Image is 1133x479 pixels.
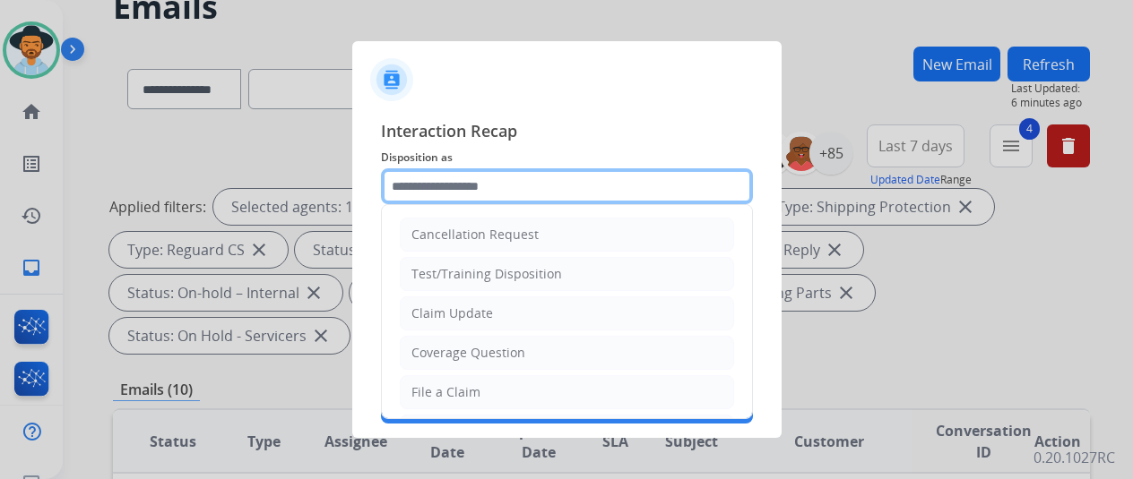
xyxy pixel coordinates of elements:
div: Cancellation Request [411,226,539,244]
span: Interaction Recap [381,118,753,147]
div: Claim Update [411,304,493,322]
span: Disposition as [381,147,753,168]
div: Coverage Question [411,344,525,362]
div: Test/Training Disposition [411,265,562,283]
img: contactIcon [370,58,413,101]
p: 0.20.1027RC [1034,447,1115,468]
div: File a Claim [411,383,480,401]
